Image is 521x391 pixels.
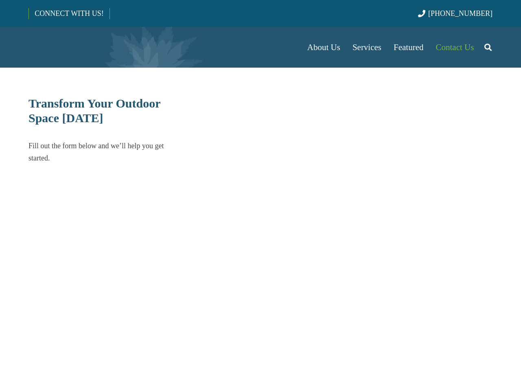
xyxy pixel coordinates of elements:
[301,27,346,68] a: About Us
[418,9,493,18] a: [PHONE_NUMBER]
[430,27,480,68] a: Contact Us
[28,97,160,125] span: Transform Your Outdoor Space [DATE]
[29,4,109,23] a: CONNECT WITH US!
[428,9,493,18] span: [PHONE_NUMBER]
[436,42,474,52] span: Contact Us
[352,42,381,52] span: Services
[346,27,387,68] a: Services
[387,27,429,68] a: Featured
[480,37,496,57] a: Search
[28,31,164,64] a: Borst-Logo
[307,42,340,52] span: About Us
[394,42,423,52] span: Featured
[28,140,180,164] p: Fill out the form below and we’ll help you get started.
